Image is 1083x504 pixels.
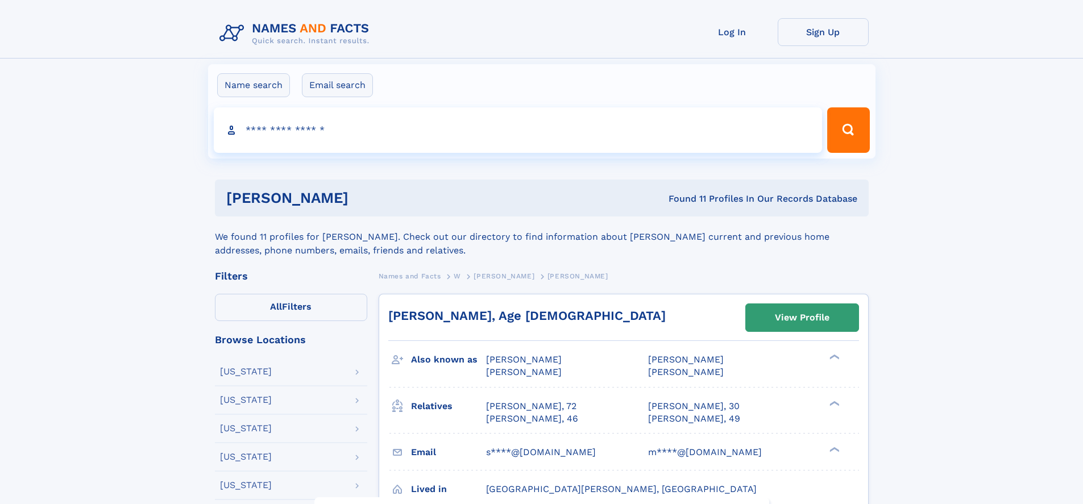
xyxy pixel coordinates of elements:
span: [PERSON_NAME] [547,272,608,280]
h3: Email [411,443,486,462]
h3: Relatives [411,397,486,416]
div: [US_STATE] [220,395,272,405]
div: ❯ [827,445,840,453]
a: Sign Up [778,18,869,46]
div: Filters [215,271,367,281]
div: ❯ [827,353,840,361]
span: W [454,272,461,280]
a: [PERSON_NAME], 46 [486,413,578,425]
span: [PERSON_NAME] [648,354,724,365]
span: [PERSON_NAME] [474,272,534,280]
img: Logo Names and Facts [215,18,379,49]
div: Browse Locations [215,335,367,345]
span: [PERSON_NAME] [486,354,562,365]
a: [PERSON_NAME], 72 [486,400,576,413]
input: search input [214,107,823,153]
a: [PERSON_NAME], Age [DEMOGRAPHIC_DATA] [388,309,666,323]
div: [US_STATE] [220,452,272,461]
div: View Profile [775,305,829,331]
div: [US_STATE] [220,424,272,433]
label: Filters [215,294,367,321]
div: We found 11 profiles for [PERSON_NAME]. Check out our directory to find information about [PERSON... [215,216,869,257]
span: [PERSON_NAME] [648,366,724,377]
div: Found 11 Profiles In Our Records Database [508,193,857,205]
a: Names and Facts [379,269,441,283]
h3: Also known as [411,350,486,369]
div: [US_STATE] [220,367,272,376]
a: [PERSON_NAME], 49 [648,413,740,425]
label: Name search [217,73,290,97]
a: [PERSON_NAME], 30 [648,400,740,413]
a: W [454,269,461,283]
span: [GEOGRAPHIC_DATA][PERSON_NAME], [GEOGRAPHIC_DATA] [486,484,757,494]
a: View Profile [746,304,858,331]
a: [PERSON_NAME] [474,269,534,283]
span: [PERSON_NAME] [486,366,562,377]
div: [US_STATE] [220,481,272,490]
button: Search Button [827,107,869,153]
a: Log In [687,18,778,46]
span: All [270,301,282,312]
div: ❯ [827,399,840,407]
h3: Lived in [411,480,486,499]
label: Email search [302,73,373,97]
h1: [PERSON_NAME] [226,191,509,205]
